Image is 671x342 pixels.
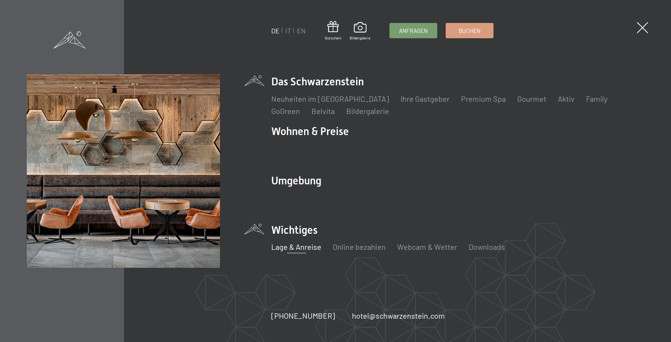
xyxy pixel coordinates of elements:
[399,27,428,35] span: Anfragen
[517,94,546,103] a: Gourmet
[461,94,506,103] a: Premium Spa
[397,242,457,251] a: Webcam & Wetter
[350,22,370,41] a: Bildergalerie
[271,310,335,321] a: [PHONE_NUMBER]
[271,242,321,251] a: Lage & Anreise
[27,74,220,267] img: Wellnesshotels - Bar - Spieltische - Kinderunterhaltung
[558,94,575,103] a: Aktiv
[297,26,306,35] a: EN
[285,26,291,35] a: IT
[271,26,280,35] a: DE
[325,35,341,41] span: Gutschein
[459,27,480,35] span: Buchen
[346,106,389,116] a: Bildergalerie
[352,310,445,321] a: hotel@schwarzenstein.com
[350,35,370,41] span: Bildergalerie
[469,242,505,251] a: Downloads
[333,242,386,251] a: Online bezahlen
[401,94,450,103] a: Ihre Gastgeber
[271,106,300,116] a: GoGreen
[325,21,341,41] a: Gutschein
[311,106,335,116] a: Belvita
[271,94,389,103] a: Neuheiten im [GEOGRAPHIC_DATA]
[586,94,607,103] a: Family
[446,23,493,38] a: Buchen
[390,23,437,38] a: Anfragen
[271,311,335,320] span: [PHONE_NUMBER]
